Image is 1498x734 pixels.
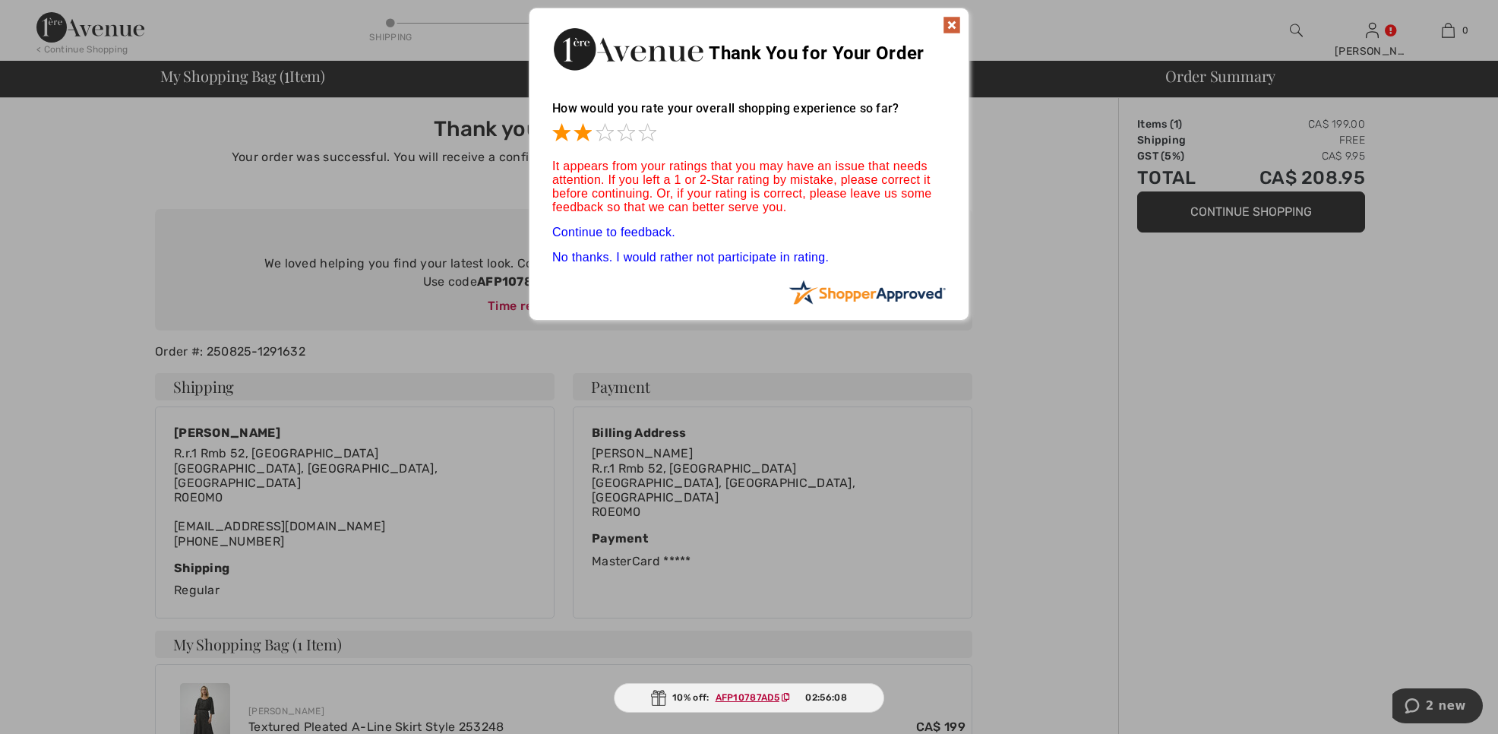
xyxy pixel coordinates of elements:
div: 10% off: [614,683,884,713]
img: Gift.svg [651,690,666,706]
img: x [943,16,961,34]
img: Thank You for Your Order [552,24,704,74]
div: It appears from your ratings that you may have an issue that needs attention. If you left a 1 or ... [552,160,946,226]
span: Thank You for Your Order [709,43,924,64]
ins: AFP10787AD5 [716,692,779,703]
a: No thanks. I would rather not participate in rating. [552,251,829,264]
span: 02:56:08 [805,691,846,704]
div: How would you rate your overall shopping experience so far? [552,86,946,144]
span: 2 new [33,11,74,24]
a: Continue to feedback. [552,226,675,239]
